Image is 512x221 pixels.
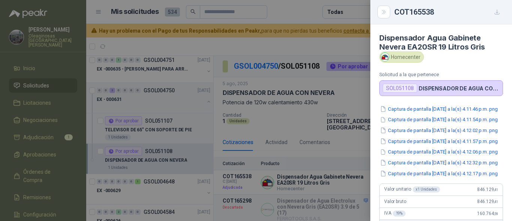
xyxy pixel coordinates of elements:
span: 846.129 [477,199,498,204]
span: IVA [384,210,406,216]
button: Captura de pantalla [DATE] a la(s) 4.12.06 p.m..png [379,148,499,156]
div: Homecenter [379,51,424,63]
p: DISPENSADOR DE AGUA CON NEVERA [419,85,500,92]
img: Company Logo [381,53,389,61]
button: Captura de pantalla [DATE] a la(s) 4.12.32 p.m..png [379,159,499,167]
div: COT165538 [394,6,503,18]
span: ,41 [494,188,498,192]
div: 19 % [393,210,406,216]
p: Solicitud a la que pertenece [379,72,503,77]
span: Valor bruto [384,199,406,204]
span: 846.129 [477,187,498,192]
div: x 1 Unidades [413,186,440,192]
span: ,41 [494,200,498,204]
span: ,59 [494,212,498,216]
button: Captura de pantalla [DATE] a la(s) 4.11.54 p.m..png [379,116,499,124]
button: Captura de pantalla [DATE] a la(s) 4.12.02 p.m..png [379,126,499,134]
div: SOL051108 [383,84,417,93]
span: Valor unitario [384,186,440,192]
button: Close [379,8,388,17]
button: Captura de pantalla [DATE] a la(s) 4.12.17 p.m..png [379,170,499,177]
button: Captura de pantalla [DATE] a la(s) 4.11.46 p.m..png [379,105,499,113]
span: 160.764 [477,211,498,216]
button: Captura de pantalla [DATE] a la(s) 4.11.57 p.m..png [379,137,499,145]
h4: Dispensador Agua Gabinete Nevera EA20SR 19 Litros Gris [379,33,503,51]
